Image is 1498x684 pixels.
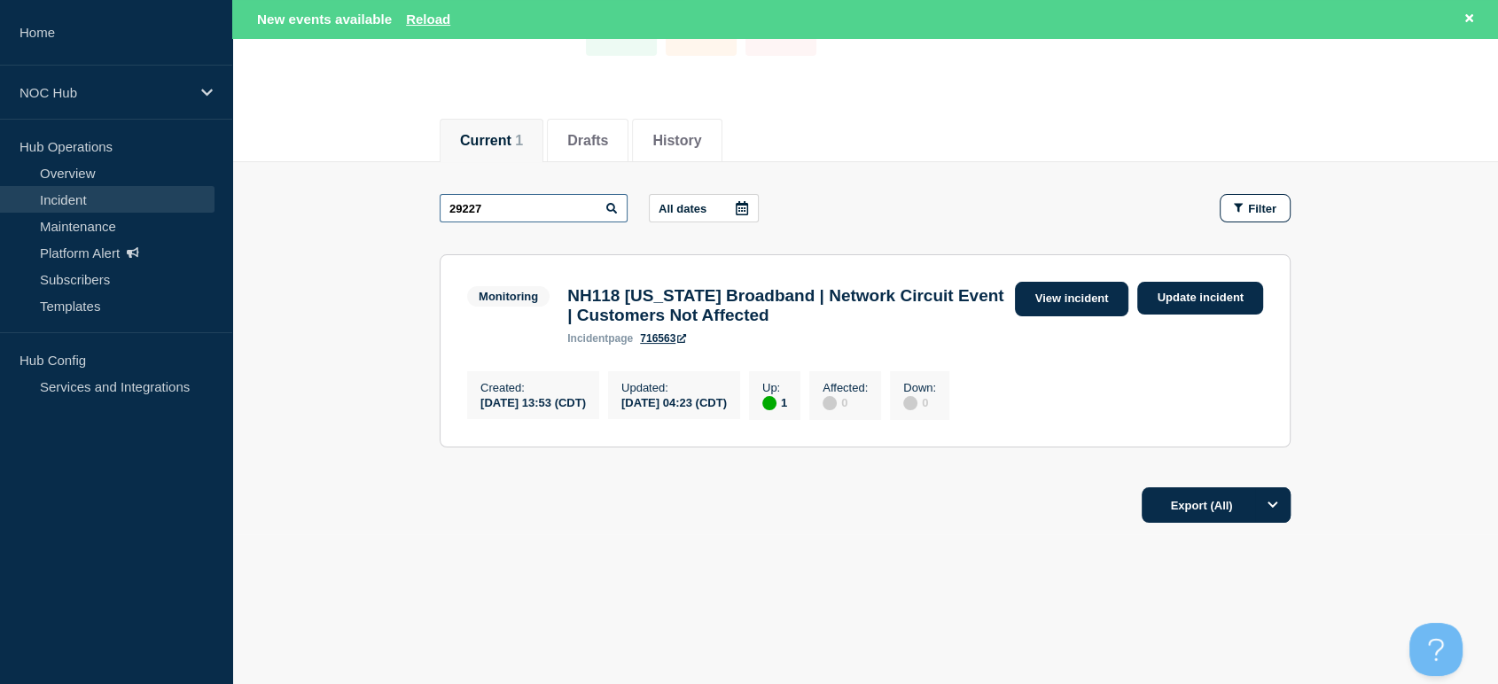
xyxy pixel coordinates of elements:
p: All dates [659,202,706,215]
div: disabled [823,396,837,410]
button: Options [1255,487,1291,523]
button: History [652,133,701,149]
div: [DATE] 13:53 (CDT) [480,394,586,409]
p: Created : [480,381,586,394]
span: incident [567,332,608,345]
div: disabled [903,396,917,410]
button: Filter [1220,194,1291,222]
span: New events available [257,12,392,27]
button: Export (All) [1142,487,1291,523]
div: 1 [762,394,787,410]
span: Filter [1248,202,1276,215]
a: Update incident [1137,282,1263,315]
span: 1 [515,133,523,148]
p: Affected : [823,381,868,394]
p: NOC Hub [20,85,190,100]
p: page [567,332,633,345]
div: 0 [823,394,868,410]
a: View incident [1015,282,1129,316]
p: Updated : [621,381,727,394]
div: up [762,396,776,410]
button: Reload [406,12,450,27]
a: 716563 [640,332,686,345]
p: Up : [762,381,787,394]
button: Drafts [567,133,608,149]
button: Current 1 [460,133,523,149]
button: All dates [649,194,759,222]
input: Search incidents [440,194,628,222]
h3: NH118 [US_STATE] Broadband | Network Circuit Event | Customers Not Affected [567,286,1005,325]
span: Monitoring [467,286,550,307]
p: Down : [903,381,936,394]
div: 0 [903,394,936,410]
div: [DATE] 04:23 (CDT) [621,394,727,409]
iframe: Help Scout Beacon - Open [1409,623,1463,676]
